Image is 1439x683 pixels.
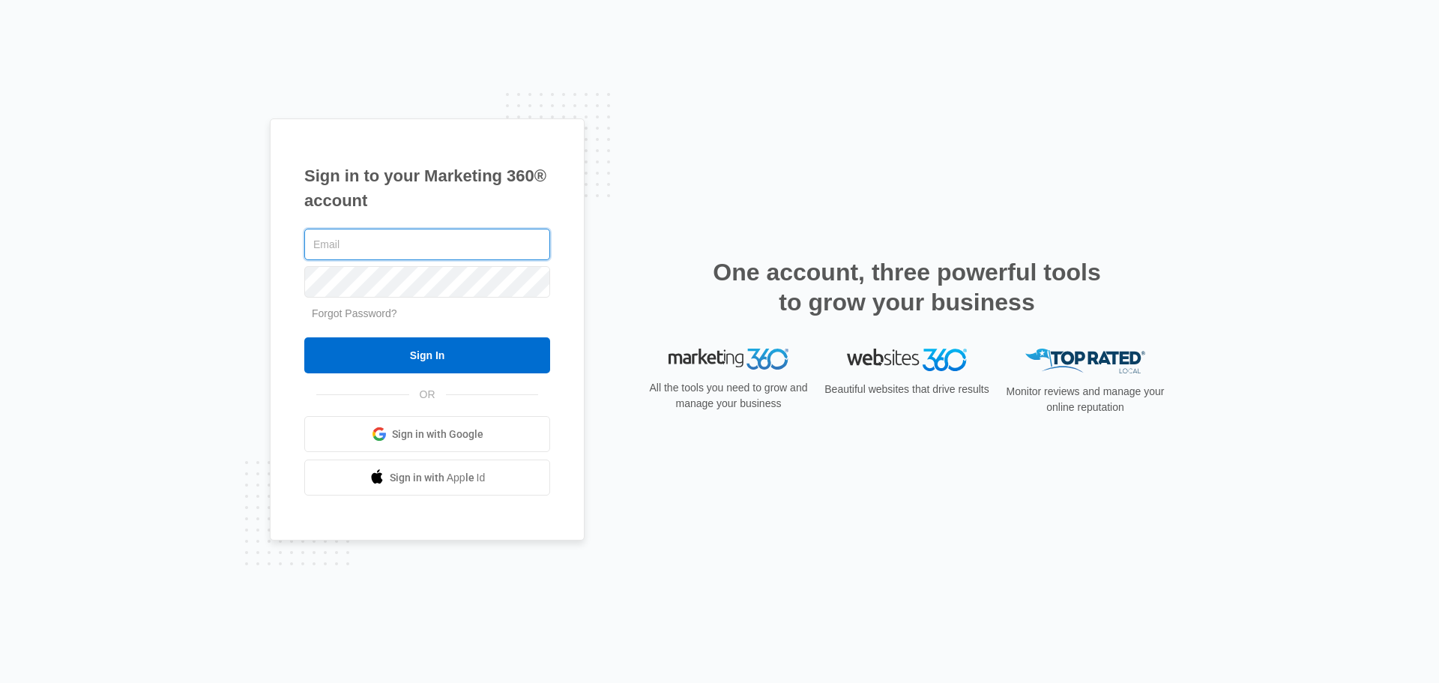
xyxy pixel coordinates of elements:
a: Sign in with Apple Id [304,460,550,496]
h2: One account, three powerful tools to grow your business [708,257,1105,317]
span: Sign in with Google [392,427,483,442]
span: Sign in with Apple Id [390,470,486,486]
p: Beautiful websites that drive results [823,382,991,397]
p: All the tools you need to grow and manage your business [645,380,812,412]
h1: Sign in to your Marketing 360® account [304,163,550,213]
a: Sign in with Google [304,416,550,452]
p: Monitor reviews and manage your online reputation [1001,384,1169,415]
img: Top Rated Local [1025,349,1145,373]
img: Websites 360 [847,349,967,370]
img: Marketing 360 [669,349,788,370]
input: Email [304,229,550,260]
a: Forgot Password? [312,307,397,319]
span: OR [409,387,446,403]
input: Sign In [304,337,550,373]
